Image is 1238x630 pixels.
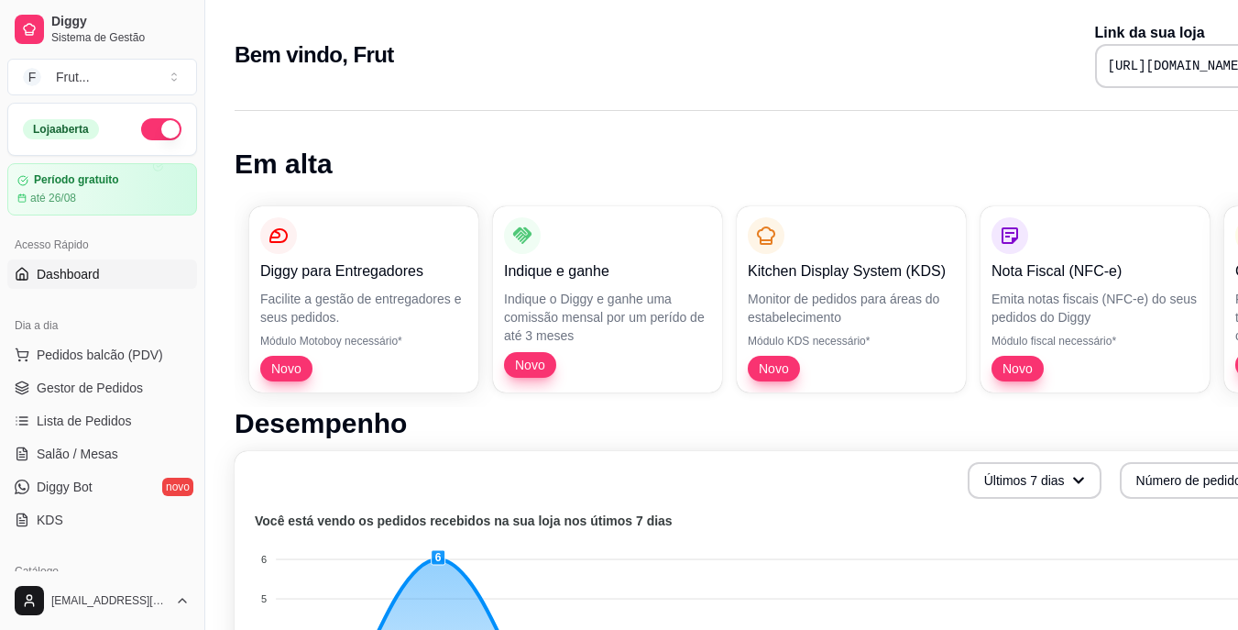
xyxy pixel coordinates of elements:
[737,206,966,392] button: Kitchen Display System (KDS)Monitor de pedidos para áreas do estabelecimentoMódulo KDS necessário...
[7,472,197,502] a: Diggy Botnovo
[7,260,197,289] a: Dashboard
[7,59,197,95] button: Select a team
[7,505,197,535] a: KDS
[264,359,309,378] span: Novo
[7,311,197,340] div: Dia a dia
[7,373,197,403] a: Gestor de Pedidos
[7,7,197,51] a: DiggySistema de Gestão
[235,40,394,70] h2: Bem vindo, Frut
[7,163,197,216] a: Período gratuitoaté 26/08
[991,260,1199,282] p: Nota Fiscal (NFC-e)
[7,406,197,436] a: Lista de Pedidos
[748,260,955,282] p: Kitchen Display System (KDS)
[34,173,119,187] article: Período gratuito
[249,206,478,392] button: Diggy para EntregadoresFacilite a gestão de entregadores e seus pedidos.Módulo Motoboy necessário...
[37,412,132,430] span: Lista de Pedidos
[141,118,181,140] button: Alterar Status
[51,593,168,608] span: [EMAIL_ADDRESS][DOMAIN_NAME]
[30,191,76,205] article: até 26/08
[504,290,711,345] p: Indique o Diggy e ganhe uma comissão mensal por um perído de até 3 meses
[261,593,267,604] tspan: 5
[37,445,118,463] span: Salão / Mesas
[37,265,100,283] span: Dashboard
[7,579,197,623] button: [EMAIL_ADDRESS][DOMAIN_NAME]
[504,260,711,282] p: Indique e ganhe
[991,334,1199,348] p: Módulo fiscal necessário*
[37,511,63,529] span: KDS
[37,478,93,496] span: Diggy Bot
[23,119,99,139] div: Loja aberta
[508,356,553,374] span: Novo
[991,290,1199,326] p: Emita notas fiscais (NFC-e) do seus pedidos do Diggy
[51,30,190,45] span: Sistema de Gestão
[255,514,673,528] text: Você está vendo os pedidos recebidos na sua loja nos útimos 7 dias
[981,206,1210,392] button: Nota Fiscal (NFC-e)Emita notas fiscais (NFC-e) do seus pedidos do DiggyMódulo fiscal necessário*Novo
[260,290,467,326] p: Facilite a gestão de entregadores e seus pedidos.
[56,68,90,86] div: Frut ...
[751,359,796,378] span: Novo
[748,334,955,348] p: Módulo KDS necessário*
[968,462,1101,499] button: Últimos 7 dias
[748,290,955,326] p: Monitor de pedidos para áreas do estabelecimento
[261,554,267,565] tspan: 6
[260,334,467,348] p: Módulo Motoboy necessário*
[51,14,190,30] span: Diggy
[37,346,163,364] span: Pedidos balcão (PDV)
[37,379,143,397] span: Gestor de Pedidos
[7,557,197,586] div: Catálogo
[493,206,722,392] button: Indique e ganheIndique o Diggy e ganhe uma comissão mensal por um perído de até 3 mesesNovo
[7,230,197,260] div: Acesso Rápido
[260,260,467,282] p: Diggy para Entregadores
[995,359,1040,378] span: Novo
[7,439,197,469] a: Salão / Mesas
[23,68,41,86] span: F
[7,340,197,370] button: Pedidos balcão (PDV)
